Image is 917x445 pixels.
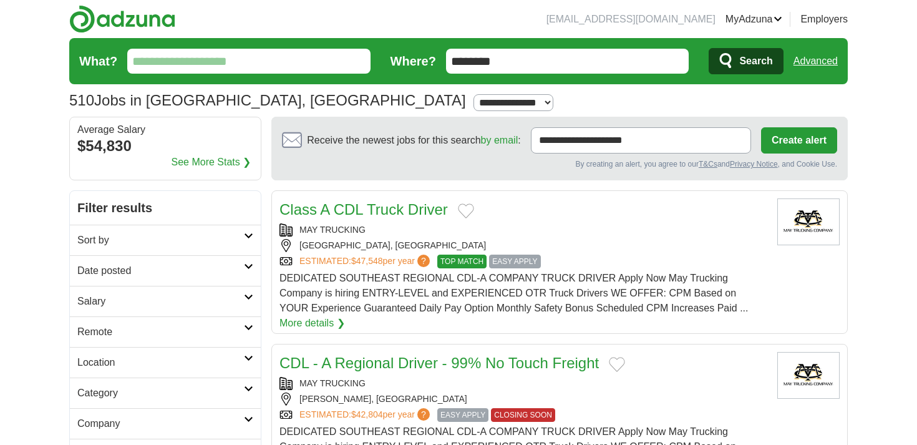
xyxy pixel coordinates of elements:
a: MyAdzuna [725,12,783,27]
span: ? [417,408,430,421]
span: TOP MATCH [437,255,487,268]
span: ? [417,255,430,267]
a: Company [70,408,261,439]
a: See More Stats ❯ [172,155,251,170]
h2: Date posted [77,263,244,278]
span: $47,548 [351,256,383,266]
a: Sort by [70,225,261,255]
a: Category [70,378,261,408]
a: CDL - A Regional Driver - 99% No Touch Freight [279,355,599,371]
a: Employers [800,12,848,27]
a: MAY TRUCKING [299,225,366,235]
h2: Location [77,355,244,370]
button: Add to favorite jobs [609,357,625,372]
a: ESTIMATED:$42,804per year? [299,408,432,422]
h2: Filter results [70,191,261,225]
a: Privacy Notice [730,160,778,169]
img: Adzuna logo [69,5,175,33]
h2: Sort by [77,233,244,248]
a: ESTIMATED:$47,548per year? [299,255,432,268]
span: $42,804 [351,409,383,419]
label: What? [79,52,117,71]
a: Date posted [70,255,261,286]
div: [PERSON_NAME], [GEOGRAPHIC_DATA] [279,393,767,406]
a: by email [481,135,518,145]
a: Remote [70,316,261,347]
label: Where? [391,52,436,71]
a: More details ❯ [279,316,345,331]
span: EASY APPLY [489,255,540,268]
div: $54,830 [77,135,253,157]
a: Class A CDL Truck Driver [279,201,448,218]
span: Search [739,49,772,74]
a: MAY TRUCKING [299,378,366,388]
button: Create alert [761,127,837,154]
span: DEDICATED SOUTHEAST REGIONAL CDL-A COMPANY TRUCK DRIVER Apply Now May Trucking Company is hiring ... [279,273,749,313]
img: May Trucking logo [777,352,840,399]
h2: Category [77,386,244,401]
img: May Trucking logo [777,198,840,245]
span: Receive the newest jobs for this search : [307,133,520,148]
h1: Jobs in [GEOGRAPHIC_DATA], [GEOGRAPHIC_DATA] [69,92,466,109]
span: 510 [69,89,94,112]
button: Search [709,48,783,74]
span: EASY APPLY [437,408,488,422]
div: Average Salary [77,125,253,135]
li: [EMAIL_ADDRESS][DOMAIN_NAME] [546,12,716,27]
div: [GEOGRAPHIC_DATA], [GEOGRAPHIC_DATA] [279,239,767,252]
div: By creating an alert, you agree to our and , and Cookie Use. [282,159,837,170]
h2: Remote [77,325,244,340]
button: Add to favorite jobs [458,203,474,218]
a: Location [70,347,261,378]
a: Advanced [793,49,838,74]
h2: Company [77,416,244,431]
a: T&Cs [699,160,717,169]
a: Salary [70,286,261,316]
h2: Salary [77,294,244,309]
span: CLOSING SOON [491,408,555,422]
